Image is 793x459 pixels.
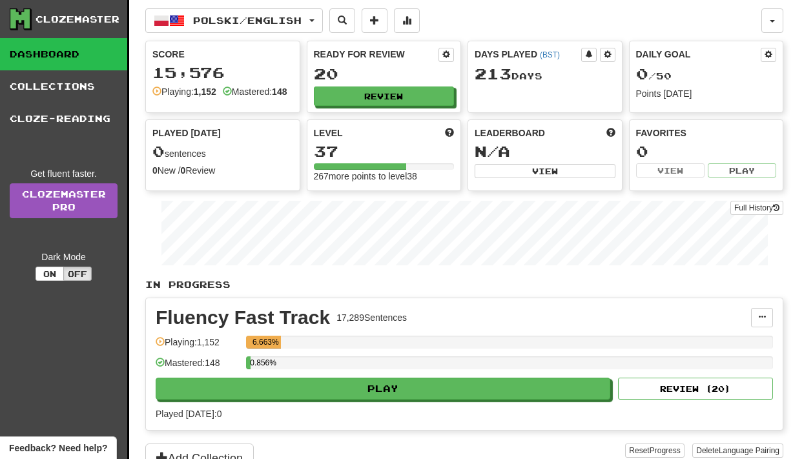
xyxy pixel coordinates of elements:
span: Progress [650,446,681,455]
button: Review [314,87,455,106]
span: N/A [475,142,510,160]
div: New / Review [152,164,293,177]
div: 20 [314,66,455,82]
button: Play [156,378,610,400]
div: Dark Mode [10,250,118,263]
span: Polski / English [193,15,302,26]
div: 0 [636,143,777,159]
span: This week in points, UTC [606,127,615,139]
div: Mastered: 148 [156,356,240,378]
span: Level [314,127,343,139]
span: / 50 [636,70,672,81]
button: Review (20) [618,378,773,400]
div: Clozemaster [36,13,119,26]
a: (BST) [540,50,560,59]
button: Search sentences [329,8,355,33]
button: Off [63,267,92,281]
div: Day s [475,66,615,83]
span: 0 [636,65,648,83]
span: Open feedback widget [9,442,107,454]
strong: 0 [152,165,158,176]
button: Add sentence to collection [362,8,387,33]
div: Points [DATE] [636,87,777,100]
div: sentences [152,143,293,160]
div: Days Played [475,48,581,61]
div: Daily Goal [636,48,761,62]
span: Score more points to level up [445,127,454,139]
div: Get fluent faster. [10,167,118,180]
strong: 1,152 [194,87,216,97]
div: 17,289 Sentences [336,311,407,324]
button: Full History [730,201,783,215]
button: Polski/English [145,8,323,33]
div: 0.856% [250,356,251,369]
div: 15,576 [152,65,293,81]
button: ResetProgress [625,444,684,458]
div: 37 [314,143,455,159]
a: ClozemasterPro [10,183,118,218]
strong: 0 [181,165,186,176]
button: DeleteLanguage Pairing [692,444,783,458]
span: Language Pairing [719,446,779,455]
button: Play [708,163,776,178]
span: Leaderboard [475,127,545,139]
div: Score [152,48,293,61]
button: View [475,164,615,178]
div: Favorites [636,127,777,139]
div: 267 more points to level 38 [314,170,455,183]
div: Mastered: [223,85,287,98]
div: 6.663% [250,336,281,349]
span: 0 [152,142,165,160]
button: View [636,163,705,178]
p: In Progress [145,278,783,291]
span: Played [DATE] [152,127,221,139]
strong: 148 [272,87,287,97]
div: Ready for Review [314,48,439,61]
div: Playing: [152,85,216,98]
span: 213 [475,65,511,83]
div: Playing: 1,152 [156,336,240,357]
span: Played [DATE]: 0 [156,409,221,419]
button: More stats [394,8,420,33]
button: On [36,267,64,281]
div: Fluency Fast Track [156,308,330,327]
